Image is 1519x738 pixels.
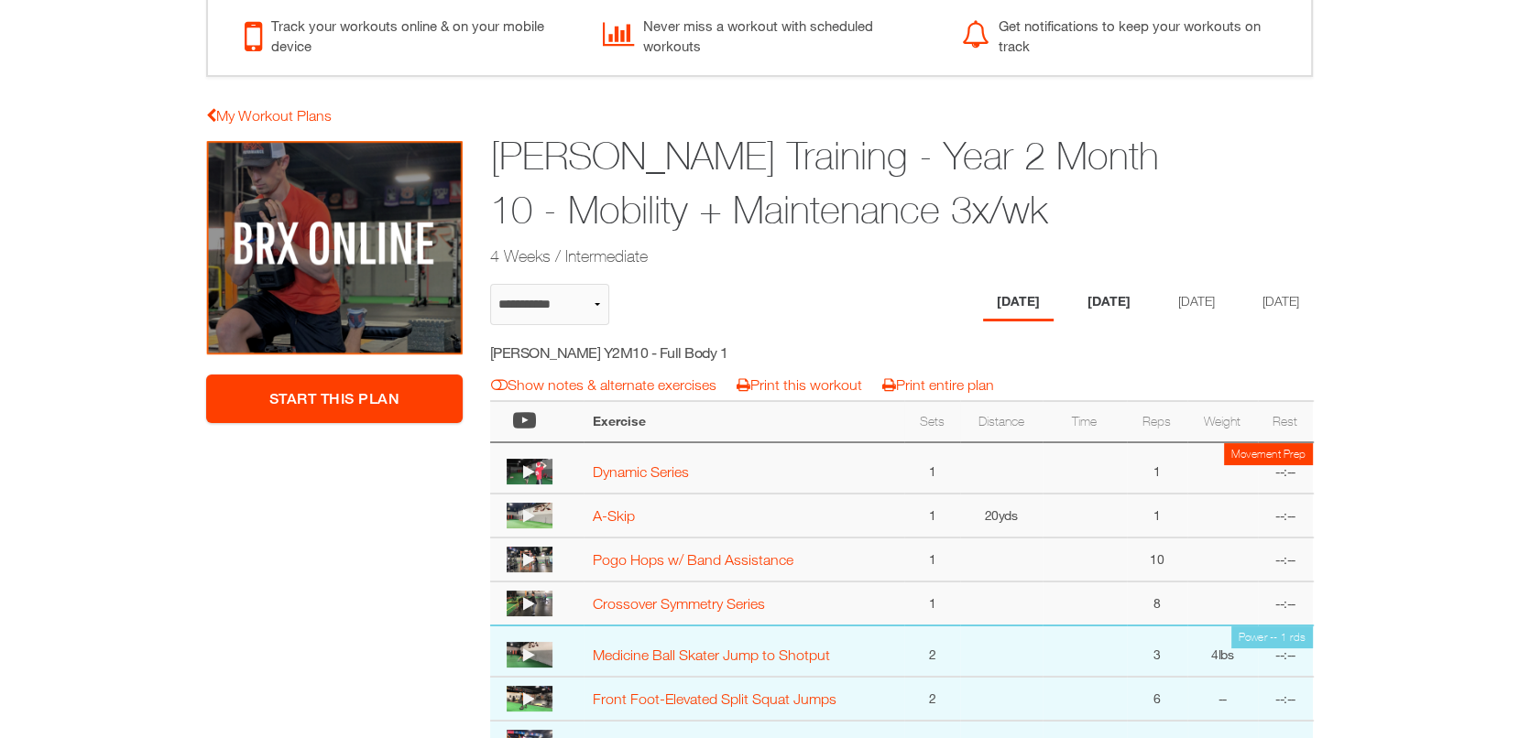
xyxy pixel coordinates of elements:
td: 1 [904,537,959,581]
td: Movement Prep [1224,443,1313,465]
h5: [PERSON_NAME] Y2M10 - Full Body 1 [490,342,817,363]
img: thumbnail.png [507,591,552,616]
a: Start This Plan [206,374,463,423]
a: Print entire plan [882,376,994,393]
td: --:-- [1258,494,1313,537]
td: -- [1187,677,1258,721]
td: 2 [904,677,959,721]
a: A-Skip [593,507,635,524]
td: --:-- [1258,537,1313,581]
td: 2 [904,625,959,677]
img: thumbnail.png [507,642,552,667]
img: thumbnail.png [507,459,552,484]
img: thumbnail.png [507,547,552,572]
th: Rest [1258,401,1313,442]
span: yds [999,507,1018,523]
th: Distance [960,401,1043,442]
a: Dynamic Series [593,463,689,480]
th: Exercise [584,401,904,442]
td: 1 [904,442,959,494]
td: Power -- 1 rds [1231,626,1314,648]
td: --:-- [1258,442,1313,494]
h1: [PERSON_NAME] Training - Year 2 Month 10 - Mobility + Maintenance 3x/wk [490,129,1172,237]
div: Never miss a workout with scheduled workouts [603,11,934,57]
li: Day 4 [1249,284,1313,321]
li: Day 3 [1164,284,1229,321]
td: 4 [1187,625,1258,677]
th: Time [1043,401,1127,442]
td: 20 [960,494,1043,537]
div: Get notifications to keep your workouts on track [962,11,1293,57]
h2: 4 Weeks / Intermediate [490,244,1172,267]
a: Medicine Ball Skater Jump to Shotput [593,646,830,663]
td: 1 [1127,494,1187,537]
td: 6 [1127,677,1187,721]
th: Reps [1127,401,1187,442]
img: thumbnail.png [507,503,552,528]
td: 1 [904,581,959,625]
img: Cam Castillo Training - Year 2 Month 10 - Mobility + Maintenance 3x/wk [206,140,463,356]
a: My Workout Plans [206,107,332,124]
td: 1 [1127,442,1187,494]
div: Track your workouts online & on your mobile device [245,11,575,57]
a: Print this workout [737,376,862,393]
td: --:-- [1258,625,1313,677]
a: Pogo Hops w/ Band Assistance [593,551,793,568]
td: --:-- [1258,677,1313,721]
th: Weight [1187,401,1258,442]
a: Crossover Symmetry Series [593,595,765,612]
a: Front Foot-Elevated Split Squat Jumps [593,690,836,707]
td: 3 [1127,625,1187,677]
td: 8 [1127,581,1187,625]
td: 1 [904,494,959,537]
td: 10 [1127,537,1187,581]
li: Day 2 [1074,284,1144,321]
a: Show notes & alternate exercises [491,376,716,393]
span: lbs [1218,646,1234,662]
th: Sets [904,401,959,442]
li: Day 1 [983,284,1054,321]
img: thumbnail.png [507,686,552,711]
td: --:-- [1258,581,1313,625]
